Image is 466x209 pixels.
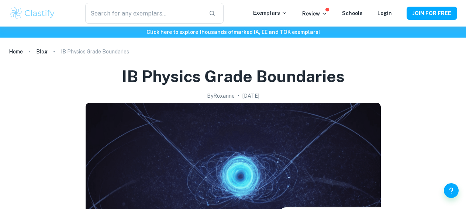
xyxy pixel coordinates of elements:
button: Help and Feedback [444,183,459,198]
p: Exemplars [253,9,287,17]
a: Home [9,46,23,57]
input: Search for any exemplars... [85,3,203,24]
p: Review [302,10,327,18]
h1: IB Physics Grade Boundaries [122,66,345,87]
h6: Click here to explore thousands of marked IA, EE and TOK exemplars ! [1,28,465,36]
img: Clastify logo [9,6,56,21]
h2: [DATE] [242,92,259,100]
a: Login [377,10,392,16]
p: • [238,92,239,100]
a: Schools [342,10,363,16]
button: JOIN FOR FREE [407,7,457,20]
a: Blog [36,46,48,57]
h2: By Roxanne [207,92,235,100]
p: IB Physics Grade Boundaries [61,48,129,56]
